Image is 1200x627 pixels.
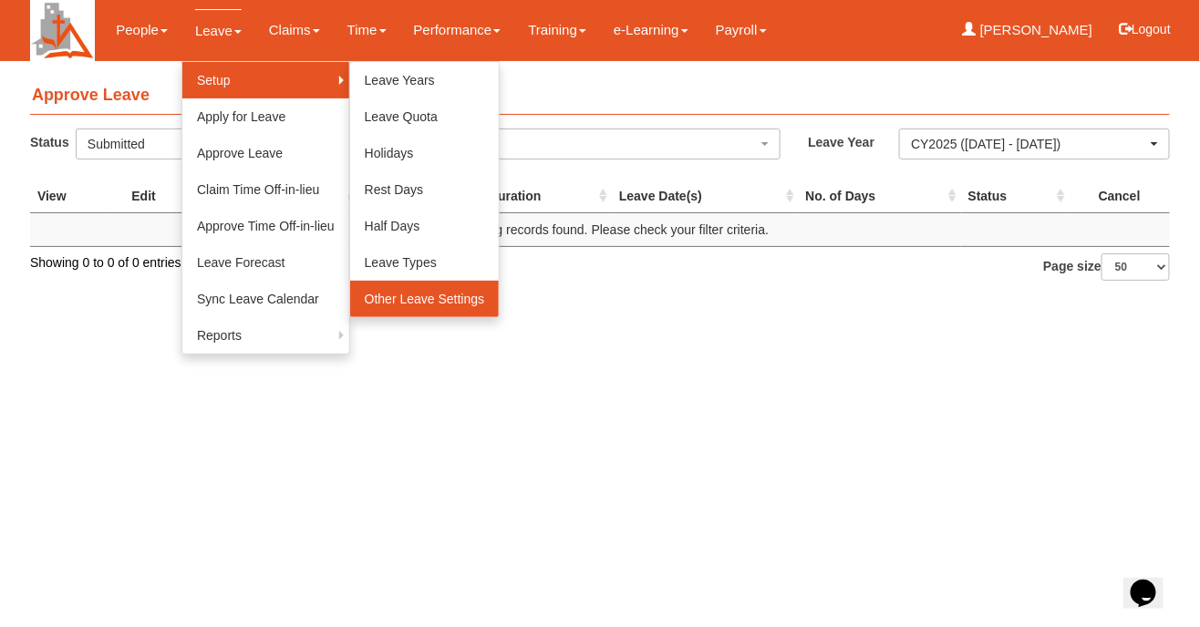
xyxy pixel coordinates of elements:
[182,98,349,135] a: Apply for Leave
[178,180,322,213] th: Employee : activate to sort column ascending
[182,208,349,244] a: Approve Time Off-in-lieu
[182,244,349,281] a: Leave Forecast
[182,62,349,98] a: Setup
[350,135,500,171] a: Holidays
[350,62,500,98] a: Leave Years
[269,9,320,51] a: Claims
[963,9,1093,51] a: [PERSON_NAME]
[1070,180,1170,213] th: Cancel
[30,180,109,213] th: View
[1106,7,1184,51] button: Logout
[76,128,392,159] button: Submitted
[30,128,76,155] label: Status
[911,135,1147,153] div: CY2025 ([DATE] - [DATE])
[612,180,798,213] th: Leave Date(s) : activate to sort column ascending
[30,212,1170,246] td: No matching records found. Please check your filter criteria.
[182,171,349,208] a: Claim Time Off-in-lieu
[528,9,586,51] a: Training
[109,180,178,213] th: Edit
[116,9,168,51] a: People
[182,317,349,354] a: Reports
[899,128,1170,159] button: CY2025 ([DATE] - [DATE])
[350,98,500,135] a: Leave Quota
[195,9,242,52] a: Leave
[350,281,500,317] a: Other Leave Settings
[808,128,899,155] label: Leave Year
[350,171,500,208] a: Rest Days
[1123,554,1182,609] iframe: chat widget
[350,208,500,244] a: Half Days
[347,9,387,51] a: Time
[1102,253,1170,281] select: Page size
[350,244,500,281] a: Leave Types
[88,135,369,153] div: Submitted
[182,281,349,317] a: Sync Leave Calendar
[614,9,688,51] a: e-Learning
[182,135,349,171] a: Approve Leave
[961,180,1070,213] th: Status : activate to sort column ascending
[481,180,612,213] th: Duration : activate to sort column ascending
[716,9,767,51] a: Payroll
[1043,253,1170,281] label: Page size
[799,180,961,213] th: No. of Days : activate to sort column ascending
[30,77,1170,115] h4: Approve Leave
[414,9,502,51] a: Performance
